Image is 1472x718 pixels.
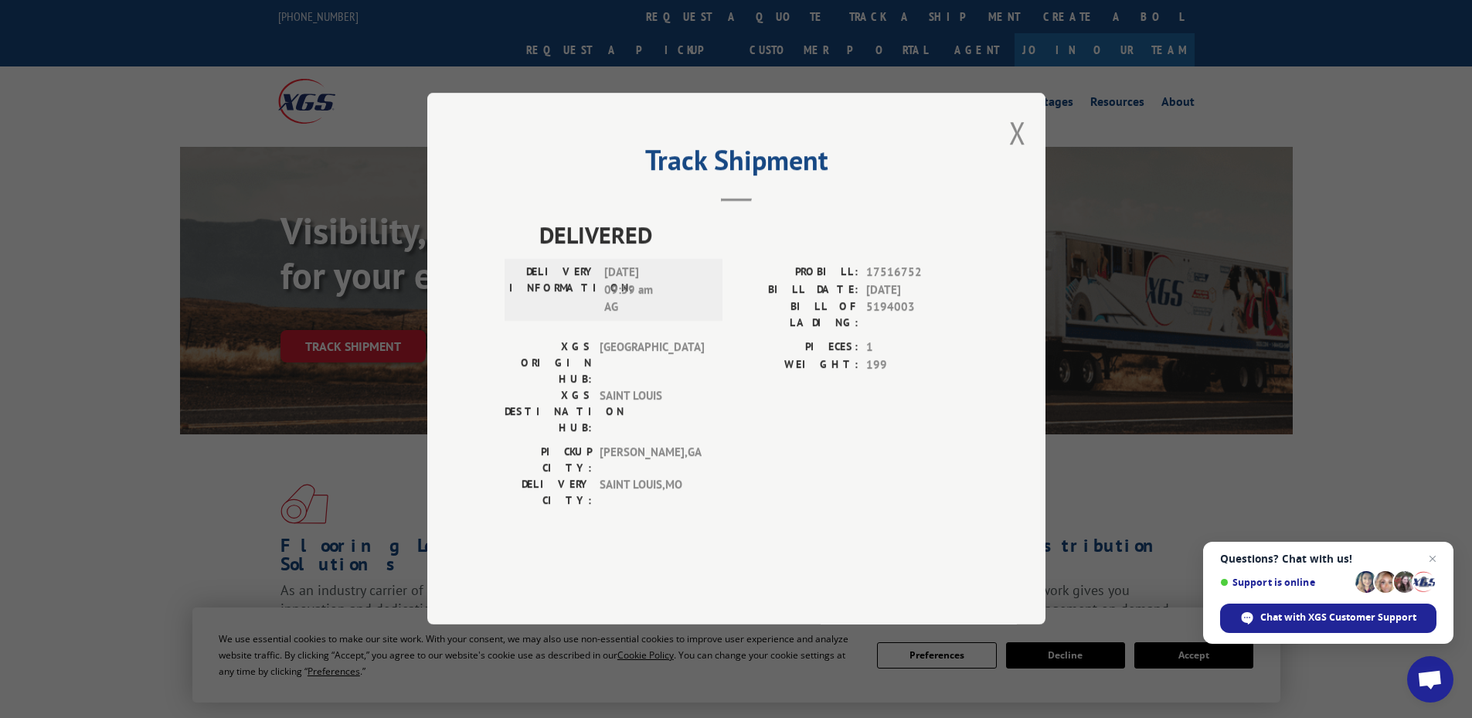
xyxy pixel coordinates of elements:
[736,339,858,357] label: PIECES:
[600,339,704,388] span: [GEOGRAPHIC_DATA]
[600,444,704,477] span: [PERSON_NAME] , GA
[505,477,592,509] label: DELIVERY CITY:
[1220,604,1436,633] div: Chat with XGS Customer Support
[505,149,968,179] h2: Track Shipment
[736,281,858,299] label: BILL DATE:
[505,388,592,437] label: XGS DESTINATION HUB:
[866,339,968,357] span: 1
[866,356,968,374] span: 199
[736,299,858,332] label: BILL OF LADING:
[866,264,968,282] span: 17516752
[509,264,597,317] label: DELIVERY INFORMATION:
[600,388,704,437] span: SAINT LOUIS
[505,444,592,477] label: PICKUP CITY:
[1220,553,1436,565] span: Questions? Chat with us!
[1407,656,1453,703] div: Open chat
[866,299,968,332] span: 5194003
[866,281,968,299] span: [DATE]
[1009,112,1026,153] button: Close modal
[539,218,968,253] span: DELIVERED
[600,477,704,509] span: SAINT LOUIS , MO
[736,264,858,282] label: PROBILL:
[604,264,709,317] span: [DATE] 09:59 am AG
[1260,611,1416,624] span: Chat with XGS Customer Support
[1220,577,1350,588] span: Support is online
[1423,550,1442,568] span: Close chat
[505,339,592,388] label: XGS ORIGIN HUB:
[736,356,858,374] label: WEIGHT:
